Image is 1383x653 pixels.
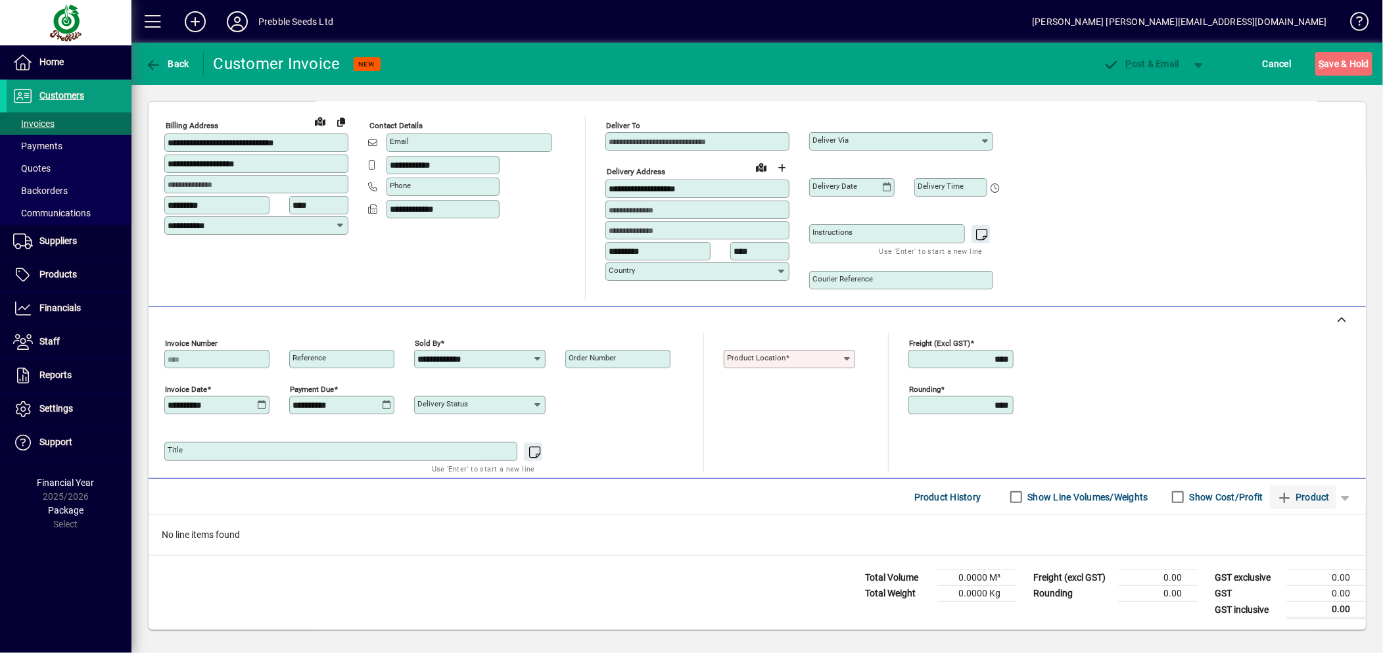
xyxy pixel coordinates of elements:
mat-label: Reference [293,353,326,362]
span: S [1319,59,1324,69]
div: Prebble Seeds Ltd [258,11,333,32]
a: Home [7,46,131,79]
a: Settings [7,393,131,425]
span: ave & Hold [1319,53,1369,74]
span: Communications [13,208,91,218]
span: Product History [914,487,981,508]
span: Back [145,59,189,69]
a: Products [7,258,131,291]
span: Payments [13,141,62,151]
mat-label: Deliver via [812,135,849,145]
mat-label: Title [168,445,183,454]
button: Add [174,10,216,34]
mat-label: Country [609,266,635,275]
a: Reports [7,359,131,392]
mat-label: Delivery date [812,181,857,191]
span: Customers [39,90,84,101]
td: Total Weight [858,586,937,602]
span: Quotes [13,163,51,174]
a: Suppliers [7,225,131,258]
mat-label: Delivery status [417,399,468,408]
div: No line items found [149,515,1366,555]
button: Post & Email [1096,52,1186,76]
a: Invoices [7,112,131,135]
span: ost & Email [1103,59,1179,69]
span: Support [39,437,72,447]
span: Products [39,269,77,279]
a: Quotes [7,157,131,180]
mat-label: Product location [727,353,785,362]
td: 0.0000 Kg [937,586,1016,602]
mat-label: Rounding [909,385,941,394]
span: Product [1277,487,1330,508]
mat-label: Delivery time [918,181,964,191]
a: View on map [751,157,772,178]
td: Total Volume [858,570,937,586]
a: Knowledge Base [1340,3,1367,45]
button: Profile [216,10,258,34]
button: Save & Hold [1315,52,1372,76]
button: Copy to Delivery address [331,111,352,132]
span: Staff [39,336,60,347]
td: 0.00 [1287,570,1366,586]
td: 0.00 [1287,602,1366,618]
span: Reports [39,370,72,380]
mat-label: Order number [569,353,616,362]
mat-label: Invoice number [165,339,218,348]
div: [PERSON_NAME] [PERSON_NAME][EMAIL_ADDRESS][DOMAIN_NAME] [1032,11,1327,32]
td: Freight (excl GST) [1027,570,1119,586]
mat-hint: Use 'Enter' to start a new line [432,461,535,476]
button: Product History [909,485,987,509]
button: Product [1270,485,1336,509]
mat-label: Email [390,137,409,146]
span: Home [39,57,64,67]
a: Support [7,426,131,459]
span: Settings [39,403,73,414]
a: Staff [7,326,131,358]
span: P [1126,59,1132,69]
label: Show Line Volumes/Weights [1025,491,1148,504]
mat-label: Payment due [290,385,334,394]
label: Show Cost/Profit [1187,491,1263,504]
td: GST [1208,586,1287,602]
td: GST inclusive [1208,602,1287,618]
mat-label: Sold by [415,339,440,348]
a: View on map [310,110,331,132]
mat-label: Courier Reference [812,274,873,283]
td: Rounding [1027,586,1119,602]
a: Payments [7,135,131,157]
span: Cancel [1263,53,1292,74]
mat-label: Instructions [812,228,853,237]
span: Financial Year [37,477,95,488]
span: Invoices [13,118,55,129]
span: Package [48,505,83,516]
mat-label: Phone [390,181,411,190]
mat-label: Invoice date [165,385,207,394]
span: NEW [359,60,375,68]
td: 0.00 [1119,586,1198,602]
td: GST exclusive [1208,570,1287,586]
td: 0.0000 M³ [937,570,1016,586]
span: Financials [39,302,81,313]
div: Customer Invoice [214,53,340,74]
mat-hint: Use 'Enter' to start a new line [879,243,983,258]
span: Backorders [13,185,68,196]
a: Communications [7,202,131,224]
a: Backorders [7,180,131,202]
button: Back [142,52,193,76]
button: Cancel [1259,52,1295,76]
span: Suppliers [39,235,77,246]
td: 0.00 [1119,570,1198,586]
button: Choose address [772,157,793,178]
mat-label: Deliver To [606,121,640,130]
a: Financials [7,292,131,325]
app-page-header-button: Back [131,52,204,76]
mat-label: Freight (excl GST) [909,339,970,348]
td: 0.00 [1287,586,1366,602]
